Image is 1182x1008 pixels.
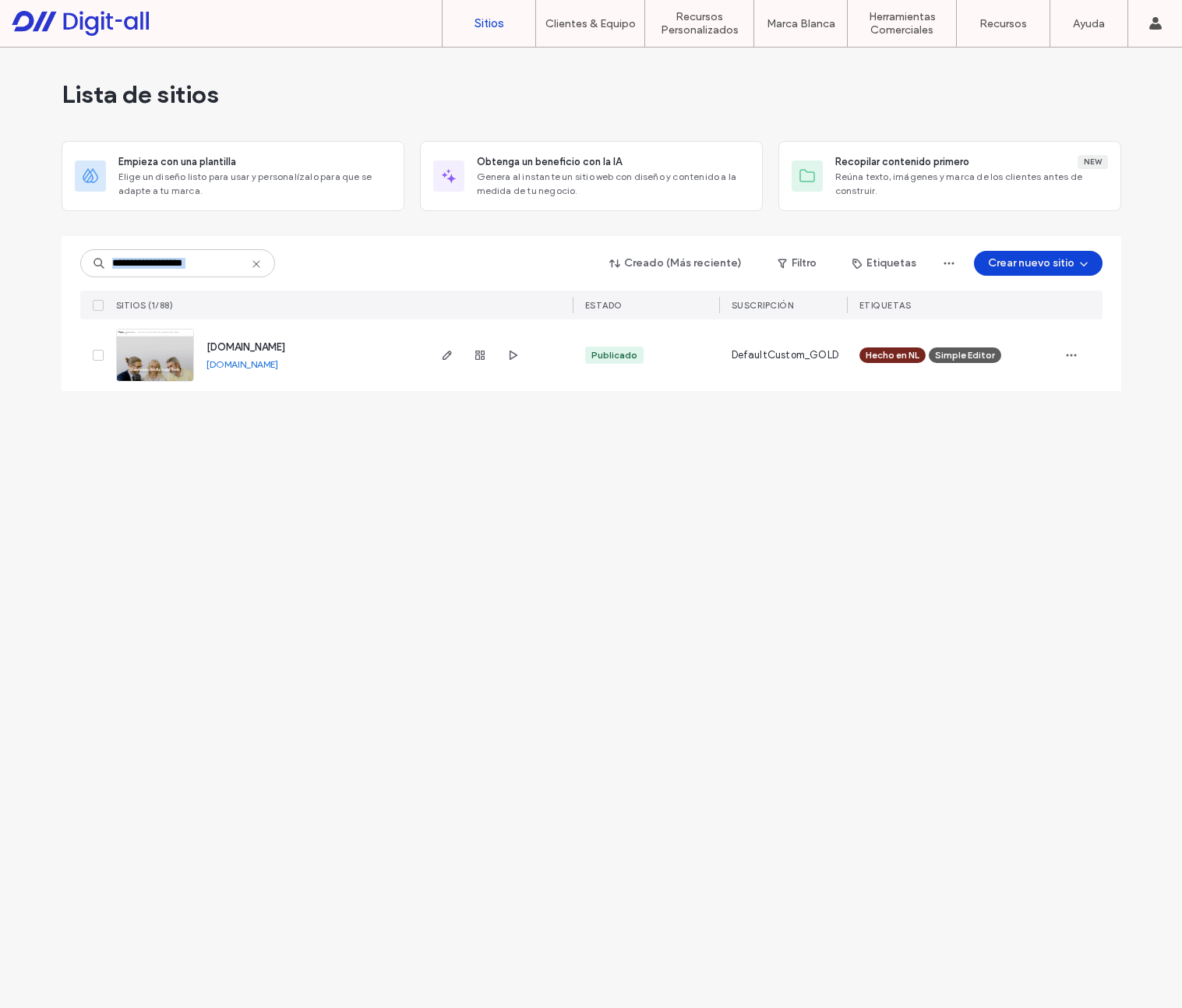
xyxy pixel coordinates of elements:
[767,17,835,30] label: Marca Blanca
[645,10,753,37] label: Recursos Personalizados
[732,300,794,311] span: Suscripción
[118,170,391,198] span: Elige un diseño listo para usar y personalízalo para que se adapte a tu marca.
[477,170,750,198] span: Genera al instante un sitio web con diseño y contenido a la medida de tu negocio.
[835,154,969,170] span: Recopilar contenido primero
[778,141,1121,211] div: Recopilar contenido primeroNewReúna texto, imágenes y marca de los clientes antes de construir.
[545,17,636,30] label: Clientes & Equipo
[591,348,637,362] div: Publicado
[596,251,756,276] button: Creado (Más reciente)
[979,17,1027,30] label: Recursos
[475,16,504,30] label: Sitios
[206,341,285,353] a: [DOMAIN_NAME]
[206,358,278,370] a: [DOMAIN_NAME]
[1073,17,1105,30] label: Ayuda
[62,79,219,110] span: Lista de sitios
[732,347,839,363] span: DefaultCustom_GOLD
[935,348,995,362] span: Simple Editor
[585,300,623,311] span: ESTADO
[1078,155,1108,169] div: New
[762,251,832,276] button: Filtro
[859,300,912,311] span: ETIQUETAS
[477,154,622,170] span: Obtenga un beneficio con la IA
[848,10,956,37] label: Herramientas Comerciales
[62,141,404,211] div: Empieza con una plantillaElige un diseño listo para usar y personalízalo para que se adapte a tu ...
[420,141,763,211] div: Obtenga un beneficio con la IAGenera al instante un sitio web con diseño y contenido a la medida ...
[118,154,236,170] span: Empieza con una plantilla
[866,348,919,362] span: Hecho en NL
[838,251,930,276] button: Etiquetas
[835,170,1108,198] span: Reúna texto, imágenes y marca de los clientes antes de construir.
[36,11,68,25] span: Help
[974,251,1103,276] button: Crear nuevo sitio
[116,300,174,311] span: SITIOS (1/88)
